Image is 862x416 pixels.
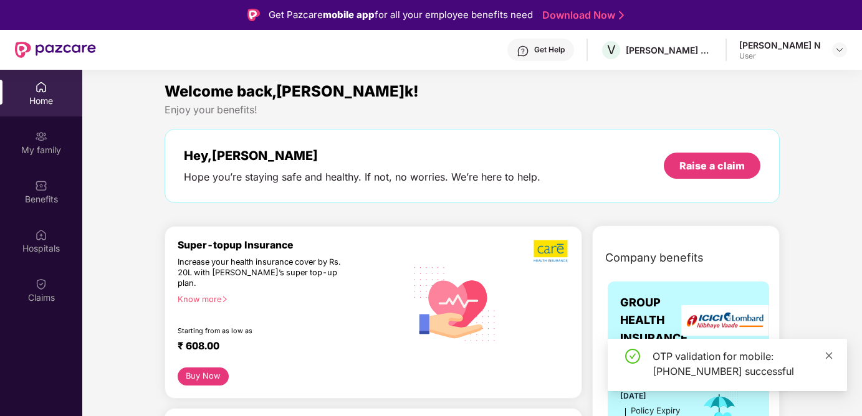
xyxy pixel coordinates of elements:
div: Hope you’re staying safe and healthy. If not, no worries. We’re here to help. [184,171,540,184]
div: [PERSON_NAME] SERVICES INDIA PVT LTD [626,44,713,56]
img: svg+xml;base64,PHN2ZyBpZD0iQ2xhaW0iIHhtbG5zPSJodHRwOi8vd3d3LnczLm9yZy8yMDAwL3N2ZyIgd2lkdGg9IjIwIi... [35,278,47,290]
div: ₹ 608.00 [178,340,393,355]
img: Logo [247,9,260,21]
div: Get Pazcare for all your employee benefits need [269,7,533,22]
div: Enjoy your benefits! [165,103,780,116]
div: Starting from as low as [178,326,353,335]
div: Get Help [534,45,565,55]
span: V [607,42,616,57]
div: Raise a claim [679,159,745,173]
img: Stroke [619,9,624,22]
img: insurerLogo [681,305,769,336]
span: Company benefits [605,249,704,267]
img: New Pazcare Logo [15,42,96,58]
img: svg+xml;base64,PHN2ZyB4bWxucz0iaHR0cDovL3d3dy53My5vcmcvMjAwMC9zdmciIHhtbG5zOnhsaW5rPSJodHRwOi8vd3... [406,253,504,353]
div: User [739,51,821,61]
span: GROUP HEALTH INSURANCE [620,294,687,347]
span: close [825,351,833,360]
span: check-circle [625,349,640,364]
img: svg+xml;base64,PHN2ZyBpZD0iQmVuZWZpdHMiIHhtbG5zPSJodHRwOi8vd3d3LnczLm9yZy8yMDAwL3N2ZyIgd2lkdGg9Ij... [35,179,47,192]
img: svg+xml;base64,PHN2ZyBpZD0iSG9tZSIgeG1sbnM9Imh0dHA6Ly93d3cudzMub3JnLzIwMDAvc3ZnIiB3aWR0aD0iMjAiIG... [35,81,47,93]
div: Super-topup Insurance [178,239,406,251]
img: svg+xml;base64,PHN2ZyB3aWR0aD0iMjAiIGhlaWdodD0iMjAiIHZpZXdCb3g9IjAgMCAyMCAyMCIgZmlsbD0ibm9uZSIgeG... [35,130,47,143]
img: svg+xml;base64,PHN2ZyBpZD0iSGVscC0zMngzMiIgeG1sbnM9Imh0dHA6Ly93d3cudzMub3JnLzIwMDAvc3ZnIiB3aWR0aD... [517,45,529,57]
a: Download Now [542,9,620,22]
strong: mobile app [323,9,375,21]
span: Welcome back,[PERSON_NAME]k! [165,82,419,100]
div: OTP validation for mobile: [PHONE_NUMBER] successful [653,349,832,379]
div: Increase your health insurance cover by Rs. 20L with [PERSON_NAME]’s super top-up plan. [178,257,352,288]
button: Buy Now [178,367,229,385]
div: Know more [178,294,398,303]
span: right [221,296,228,303]
div: [PERSON_NAME] N [739,39,821,51]
div: Hey, [PERSON_NAME] [184,148,540,163]
img: svg+xml;base64,PHN2ZyBpZD0iRHJvcGRvd24tMzJ4MzIiIHhtbG5zPSJodHRwOi8vd3d3LnczLm9yZy8yMDAwL3N2ZyIgd2... [835,45,845,55]
img: b5dec4f62d2307b9de63beb79f102df3.png [534,239,569,263]
img: svg+xml;base64,PHN2ZyBpZD0iSG9zcGl0YWxzIiB4bWxucz0iaHR0cDovL3d3dy53My5vcmcvMjAwMC9zdmciIHdpZHRoPS... [35,229,47,241]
